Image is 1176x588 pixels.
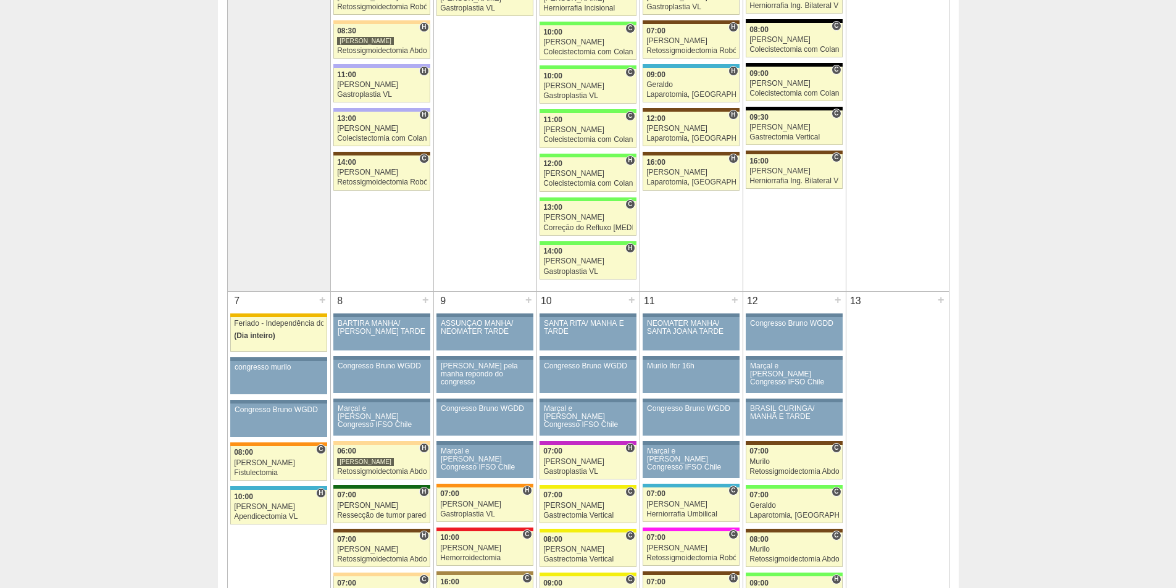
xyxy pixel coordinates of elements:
[625,574,635,584] span: Consultório
[543,491,562,499] span: 07:00
[337,491,356,499] span: 07:00
[441,320,529,336] div: ASSUNÇÃO MANHÃ/ NEOMATER TARDE
[643,313,739,317] div: Key: Aviso
[522,529,532,539] span: Consultório
[749,36,839,44] div: [PERSON_NAME]
[235,406,323,414] div: Congresso Bruno WGDD
[230,404,327,437] a: Congresso Bruno WGDD
[331,292,350,310] div: 8
[746,110,842,145] a: C 09:30 [PERSON_NAME] Gastrectomia Vertical
[643,108,739,112] div: Key: Santa Joana
[643,68,739,102] a: H 09:00 Geraldo Laparotomia, [GEOGRAPHIC_DATA], Drenagem, Bridas VL
[646,158,665,167] span: 16:00
[750,405,838,421] div: BRASIL CURINGA/ MANHÃ E TARDE
[333,108,430,112] div: Key: Christóvão da Gama
[543,159,562,168] span: 12:00
[540,573,636,576] div: Key: Santa Rita
[625,443,635,453] span: Hospital
[749,113,769,122] span: 09:30
[540,402,636,436] a: Marçal e [PERSON_NAME] Congresso IFSO Chile
[419,531,428,540] span: Hospital
[540,313,636,317] div: Key: Aviso
[540,154,636,157] div: Key: Brasil
[749,69,769,78] span: 09:00
[749,491,769,499] span: 07:00
[333,485,430,489] div: Key: Santa Maria
[337,447,356,455] span: 06:00
[543,126,633,134] div: [PERSON_NAME]
[436,313,533,317] div: Key: Aviso
[749,545,839,553] div: Murilo
[419,574,428,584] span: Consultório
[749,80,839,88] div: [PERSON_NAME]
[540,532,636,567] a: C 08:00 [PERSON_NAME] Gastrectomia Vertical
[337,135,427,143] div: Colecistectomia com Colangiografia VL
[543,268,633,276] div: Gastroplastia VL
[543,203,562,212] span: 13:00
[833,292,843,308] div: +
[441,447,529,472] div: Marçal e [PERSON_NAME] Congresso IFSO Chile
[540,22,636,25] div: Key: Brasil
[440,544,530,552] div: [PERSON_NAME]
[338,405,426,429] div: Marçal e [PERSON_NAME] Congresso IFSO Chile
[230,361,327,394] a: congresso murilo
[337,555,427,563] div: Retossigmoidectomia Abdominal VL
[647,405,735,413] div: Congresso Bruno WGDD
[646,70,665,79] span: 09:00
[627,292,637,308] div: +
[728,486,738,495] span: Consultório
[643,399,739,402] div: Key: Aviso
[436,528,533,531] div: Key: Assunção
[749,46,839,54] div: Colecistectomia com Colangiografia VL
[337,125,427,133] div: [PERSON_NAME]
[419,443,428,453] span: Hospital
[230,490,327,524] a: H 10:00 [PERSON_NAME] Apendicectomia VL
[228,292,247,310] div: 7
[337,158,356,167] span: 14:00
[832,443,841,453] span: Consultório
[543,136,633,144] div: Colecistectomia com Colangiografia VL
[746,63,842,67] div: Key: Blanc
[440,554,530,562] div: Hemorroidectomia
[540,69,636,104] a: C 10:00 [PERSON_NAME] Gastroplastia VL
[646,168,736,176] div: [PERSON_NAME]
[643,24,739,59] a: H 07:00 [PERSON_NAME] Retossigmoidectomia Robótica
[543,213,633,222] div: [PERSON_NAME]
[543,579,562,587] span: 09:00
[749,133,839,141] div: Gastrectomia Vertical
[537,292,556,310] div: 10
[646,135,736,143] div: Laparotomia, [GEOGRAPHIC_DATA], Drenagem, Bridas
[646,114,665,123] span: 12:00
[420,292,431,308] div: +
[337,502,427,510] div: [PERSON_NAME]
[419,22,428,32] span: Hospital
[440,489,459,498] span: 07:00
[832,152,841,162] span: Consultório
[436,402,533,436] a: Congresso Bruno WGDD
[646,3,736,11] div: Gastroplastia VL
[316,488,325,498] span: Hospital
[440,500,530,508] div: [PERSON_NAME]
[647,320,735,336] div: NEOMATER MANHÃ/ SANTA JOANA TARDE
[543,555,633,563] div: Gastrectomia Vertical
[333,20,430,24] div: Key: Bartira
[646,47,736,55] div: Retossigmoidectomia Robótica
[333,532,430,567] a: H 07:00 [PERSON_NAME] Retossigmoidectomia Abdominal VL
[646,500,736,508] div: [PERSON_NAME]
[730,292,740,308] div: +
[746,485,842,489] div: Key: Brasil
[543,72,562,80] span: 10:00
[746,402,842,436] a: BRASIL CURINGA/ MANHÃ E TARDE
[436,445,533,478] a: Marçal e [PERSON_NAME] Congresso IFSO Chile
[832,109,841,118] span: Consultório
[333,402,430,436] a: Marçal e [PERSON_NAME] Congresso IFSO Chile
[230,313,327,317] div: Key: Feriado
[540,113,636,147] a: C 11:00 [PERSON_NAME] Colecistectomia com Colangiografia VL
[749,157,769,165] span: 16:00
[543,458,633,466] div: [PERSON_NAME]
[746,23,842,57] a: C 08:00 [PERSON_NAME] Colecistectomia com Colangiografia VL
[749,167,839,175] div: [PERSON_NAME]
[643,445,739,478] a: Marçal e [PERSON_NAME] Congresso IFSO Chile
[647,447,735,472] div: Marçal e [PERSON_NAME] Congresso IFSO Chile
[728,529,738,539] span: Consultório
